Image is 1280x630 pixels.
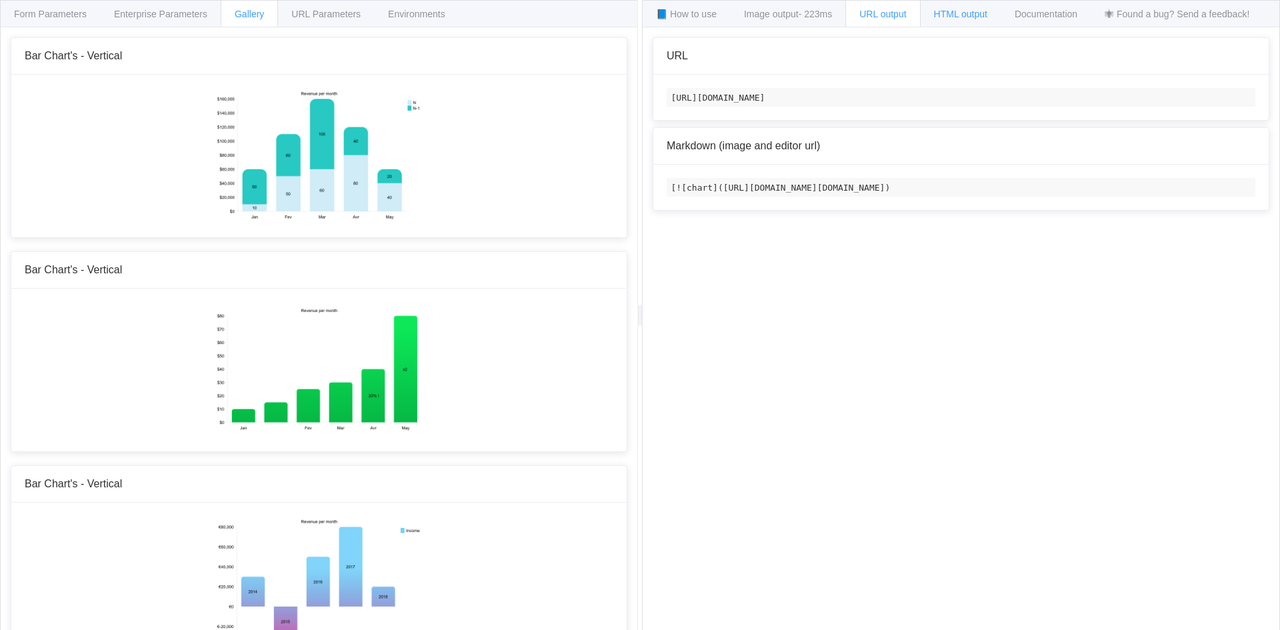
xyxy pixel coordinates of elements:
[388,9,445,19] span: Environments
[25,50,122,61] span: Bar Chart's - Vertical
[744,9,832,19] span: Image output
[114,9,207,19] span: Enterprise Parameters
[14,9,87,19] span: Form Parameters
[215,88,423,221] img: Static chart exemple
[235,9,264,19] span: Gallery
[291,9,361,19] span: URL Parameters
[667,178,1255,197] code: [![chart]([URL][DOMAIN_NAME][DOMAIN_NAME])
[25,478,122,489] span: Bar Chart's - Vertical
[667,140,820,151] span: Markdown (image and editor url)
[667,88,1255,107] code: [URL][DOMAIN_NAME]
[799,9,833,19] span: - 223ms
[656,9,717,19] span: 📘 How to use
[215,302,423,435] img: Static chart exemple
[667,50,688,61] span: URL
[1015,9,1077,19] span: Documentation
[859,9,906,19] span: URL output
[25,264,122,275] span: Bar Chart's - Vertical
[934,9,987,19] span: HTML output
[1105,9,1249,19] span: 🕷 Found a bug? Send a feedback!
